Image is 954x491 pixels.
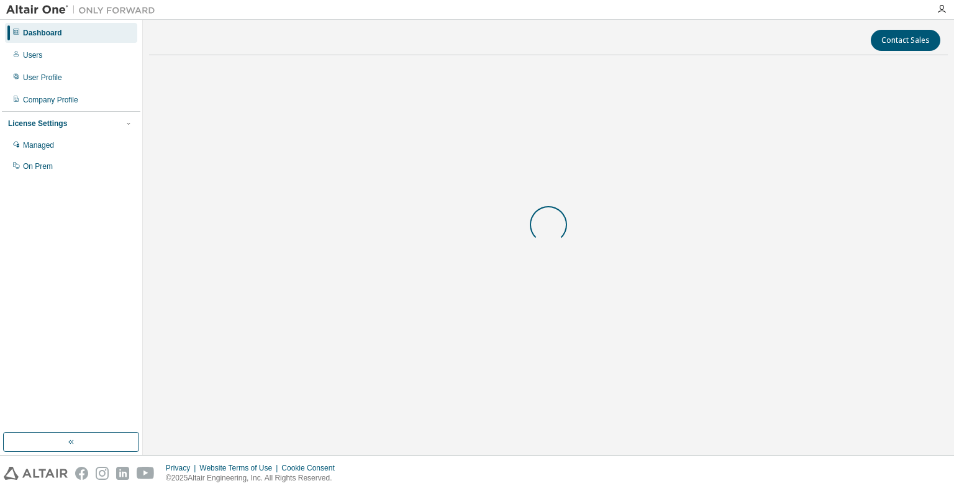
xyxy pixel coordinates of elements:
div: Privacy [166,463,199,473]
div: Cookie Consent [281,463,342,473]
img: altair_logo.svg [4,467,68,480]
div: Users [23,50,42,60]
div: On Prem [23,161,53,171]
img: instagram.svg [96,467,109,480]
button: Contact Sales [871,30,940,51]
p: © 2025 Altair Engineering, Inc. All Rights Reserved. [166,473,342,484]
div: User Profile [23,73,62,83]
img: linkedin.svg [116,467,129,480]
img: facebook.svg [75,467,88,480]
img: youtube.svg [137,467,155,480]
div: License Settings [8,119,67,128]
div: Website Terms of Use [199,463,281,473]
div: Company Profile [23,95,78,105]
img: Altair One [6,4,161,16]
div: Managed [23,140,54,150]
div: Dashboard [23,28,62,38]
